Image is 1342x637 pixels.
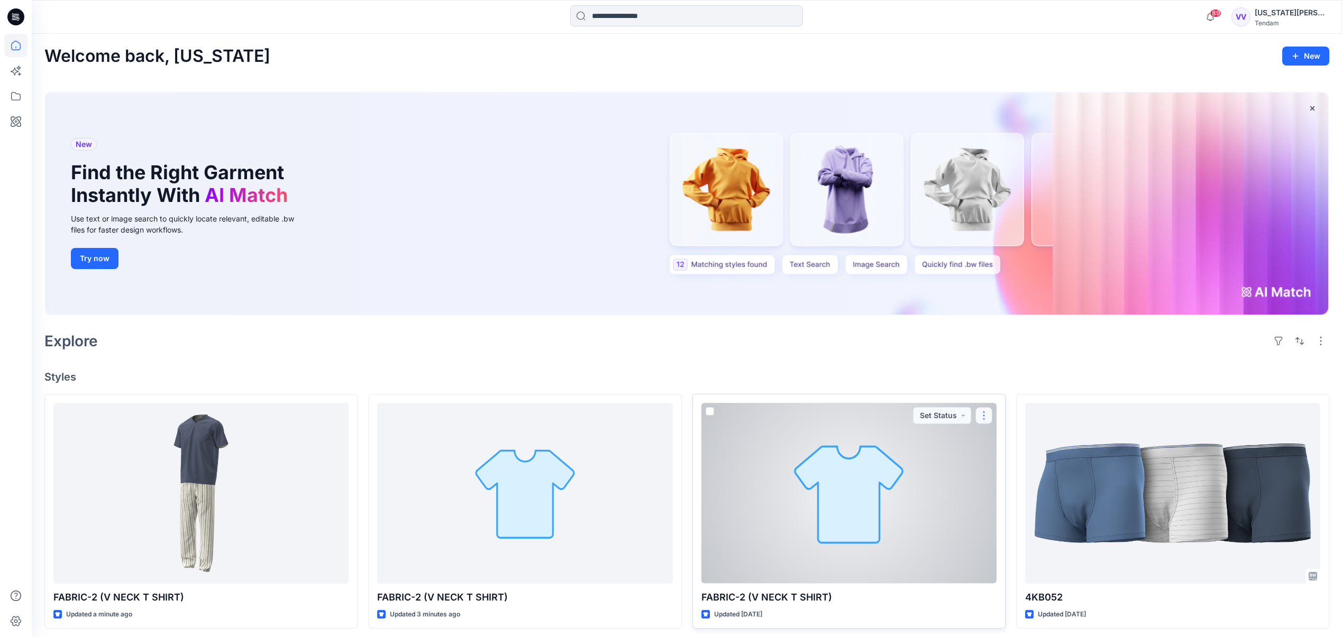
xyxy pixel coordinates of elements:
h2: Welcome back, [US_STATE] [44,47,270,66]
div: VV [1231,7,1250,26]
a: FABRIC-2 (V NECK T SHIRT) [377,403,672,583]
p: Updated [DATE] [714,609,762,620]
div: Tendam [1255,19,1329,27]
p: 4KB052 [1025,590,1320,605]
div: [US_STATE][PERSON_NAME] [1255,6,1329,19]
p: Updated 3 minutes ago [390,609,460,620]
p: Updated a minute ago [66,609,132,620]
p: FABRIC-2 (V NECK T SHIRT) [53,590,349,605]
h4: Styles [44,371,1329,383]
a: FABRIC-2 (V NECK T SHIRT) [701,403,997,583]
p: Updated [DATE] [1038,609,1086,620]
a: FABRIC-2 (V NECK T SHIRT) [53,403,349,583]
button: New [1282,47,1329,66]
p: FABRIC-2 (V NECK T SHIRT) [701,590,997,605]
span: AI Match [205,183,288,207]
p: FABRIC-2 (V NECK T SHIRT) [377,590,672,605]
div: Use text or image search to quickly locate relevant, editable .bw files for faster design workflows. [71,213,309,235]
h1: Find the Right Garment Instantly With [71,161,293,207]
span: 89 [1210,9,1221,17]
h2: Explore [44,333,98,349]
span: New [76,138,92,151]
button: Try now [71,248,118,269]
a: 4KB052 [1025,403,1320,583]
